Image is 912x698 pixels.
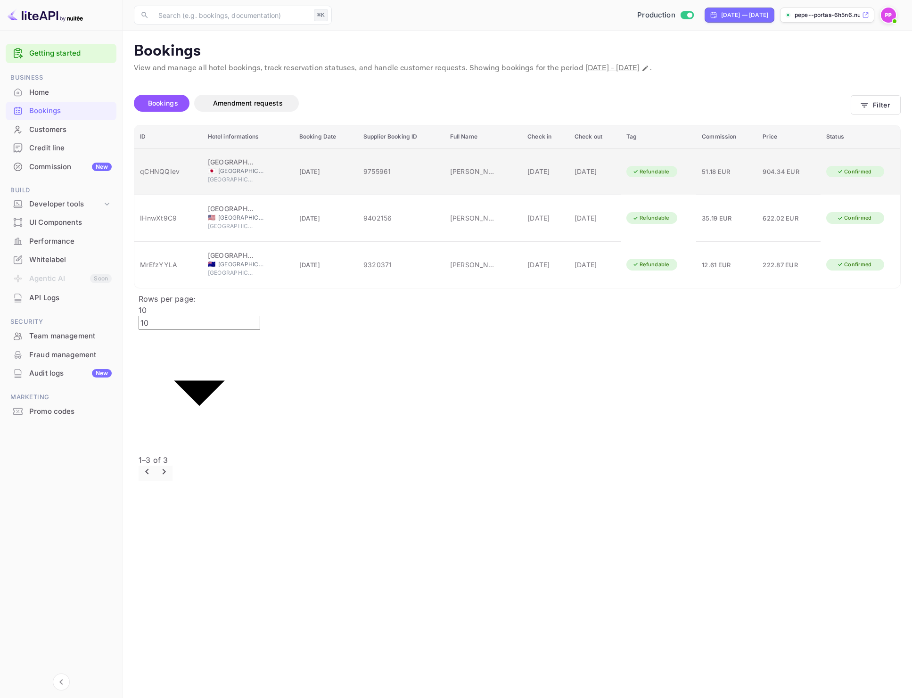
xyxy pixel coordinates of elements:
[294,125,358,148] th: Booking Date
[6,402,116,420] a: Promo codes
[6,214,116,231] a: UI Components
[156,466,173,481] button: Go to next page
[527,213,563,223] div: [DATE]
[134,125,900,288] table: booking table
[763,261,798,269] span: 222.87 EUR
[213,99,283,107] span: Amendment requests
[641,64,650,73] button: Change date range
[637,10,675,21] span: Production
[29,331,112,342] div: Team management
[6,346,116,363] a: Fraud management
[208,157,255,167] div: Hotel Villa Fontaine Tokyo - Nihombashi Hakozaki
[6,251,116,269] div: Whitelabel
[134,125,202,148] th: ID
[299,261,320,269] span: [DATE]
[831,212,878,224] div: Confirmed
[6,232,116,251] div: Performance
[53,673,70,690] button: Collapse navigation
[208,214,215,221] span: United States of America
[6,402,116,421] div: Promo codes
[569,125,621,148] th: Check out
[621,125,696,148] th: Tag
[444,125,522,148] th: Full Name
[6,289,116,307] div: API Logs
[299,168,320,175] span: [DATE]
[626,166,675,178] div: Refundable
[6,44,116,63] div: Getting started
[6,364,116,383] div: Audit logsNew
[208,269,255,277] span: [GEOGRAPHIC_DATA]
[763,168,799,175] span: 904.34 EUR
[148,99,178,107] span: Bookings
[881,8,896,23] img: Pepe Portas
[29,350,112,361] div: Fraud management
[134,42,901,61] p: Bookings
[851,95,901,115] button: Filter
[208,175,255,184] span: [GEOGRAPHIC_DATA]
[6,121,116,138] a: Customers
[29,293,112,304] div: API Logs
[450,213,497,223] div: MATIAS JORGE GRUCCIO
[363,166,439,176] div: 9755961
[6,327,116,345] a: Team management
[134,63,901,74] p: View and manage all hotel bookings, track reservation statuses, and handle customer requests. Sho...
[6,392,116,402] span: Marketing
[92,163,112,171] div: New
[29,199,102,210] div: Developer tools
[6,364,116,382] a: Audit logsNew
[575,260,615,270] div: [DATE]
[6,251,116,268] a: Whitelabel
[218,214,265,222] span: [GEOGRAPHIC_DATA]
[6,158,116,175] a: CommissionNew
[527,166,563,176] div: [DATE]
[821,125,900,148] th: Status
[702,168,730,175] span: 51.18 EUR
[6,327,116,345] div: Team management
[6,185,116,196] span: Build
[29,217,112,228] div: UI Components
[153,6,310,25] input: Search (e.g. bookings, documentation)
[6,83,116,102] div: Home
[208,168,215,174] span: Japan
[29,124,112,135] div: Customers
[8,8,83,23] img: LiteAPI logo
[92,369,112,378] div: New
[6,121,116,139] div: Customers
[299,214,320,222] span: [DATE]
[585,63,640,73] span: [DATE] - [DATE]
[626,259,675,271] div: Refundable
[721,11,768,19] div: [DATE] — [DATE]
[575,166,615,176] div: [DATE]
[6,232,116,250] a: Performance
[763,214,798,222] span: 622.02 EUR
[139,293,260,304] p: Rows per page:
[626,212,675,224] div: Refundable
[633,10,697,21] div: Switch to Sandbox mode
[208,204,255,214] div: Marenas Beach Resort
[6,102,116,119] a: Bookings
[527,260,563,270] div: [DATE]
[139,454,260,466] p: 1–3 of 3
[358,125,444,148] th: Supplier Booking ID
[363,260,439,270] div: 9320371
[29,106,112,116] div: Bookings
[702,214,731,222] span: 35.19 EUR
[522,125,569,148] th: Check in
[6,102,116,120] div: Bookings
[29,87,112,98] div: Home
[208,261,215,267] span: Australia
[29,143,112,154] div: Credit line
[450,166,497,176] div: LIYAN LIN LIN
[29,48,112,59] a: Getting started
[831,259,878,271] div: Confirmed
[29,255,112,265] div: Whitelabel
[6,73,116,83] span: Business
[314,9,328,21] div: ⌘K
[6,214,116,232] div: UI Components
[831,166,878,178] div: Confirmed
[6,139,116,156] a: Credit line
[6,158,116,176] div: CommissionNew
[575,213,615,223] div: [DATE]
[29,162,112,172] div: Commission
